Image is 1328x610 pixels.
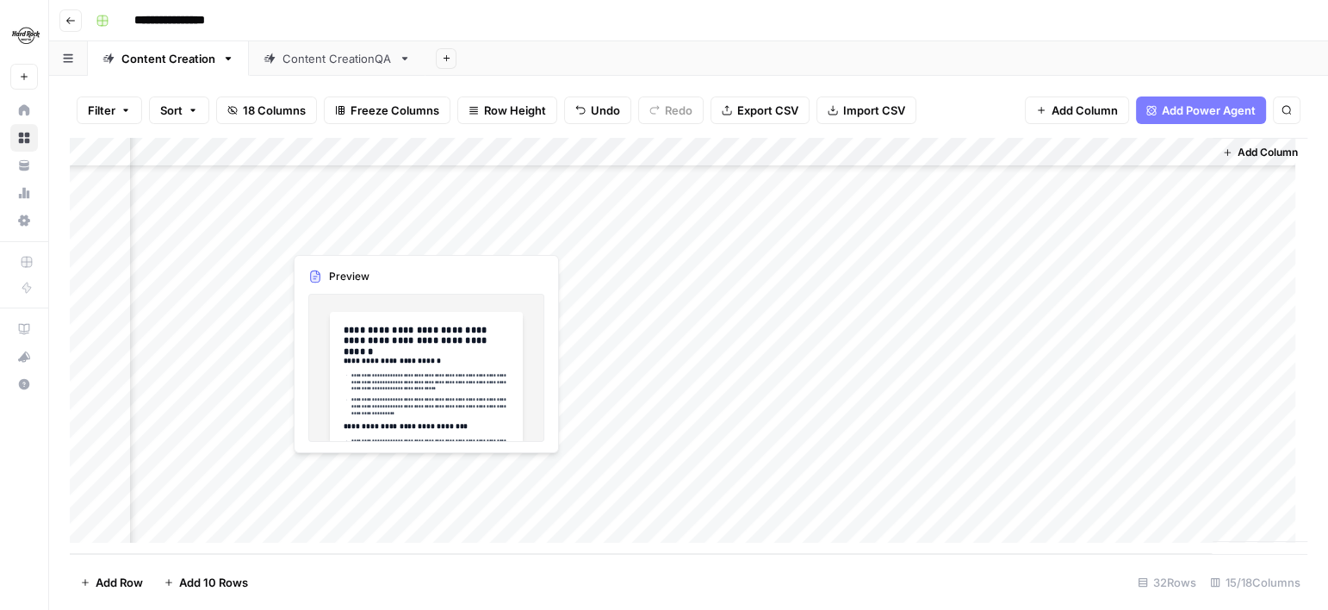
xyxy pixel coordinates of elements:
button: Add Column [1215,141,1305,164]
button: Add Row [70,569,153,596]
span: Export CSV [737,102,798,119]
span: Add Column [1052,102,1118,119]
a: AirOps Academy [10,315,38,343]
span: Redo [665,102,692,119]
button: Redo [638,96,704,124]
button: Add Column [1025,96,1129,124]
span: Freeze Columns [351,102,439,119]
button: 18 Columns [216,96,317,124]
button: Sort [149,96,209,124]
button: Add Power Agent [1136,96,1266,124]
span: Add 10 Rows [179,574,248,591]
a: Your Data [10,152,38,179]
div: 15/18 Columns [1203,569,1307,596]
span: 18 Columns [243,102,306,119]
button: Export CSV [711,96,810,124]
a: Settings [10,207,38,234]
a: Browse [10,124,38,152]
button: Undo [564,96,631,124]
div: 32 Rows [1131,569,1203,596]
span: Row Height [484,102,546,119]
button: Add 10 Rows [153,569,258,596]
a: Usage [10,179,38,207]
span: Import CSV [843,102,905,119]
button: Workspace: Hard Rock Digital [10,14,38,57]
button: Help + Support [10,370,38,398]
span: Add Power Agent [1162,102,1256,119]
img: Hard Rock Digital Logo [10,20,41,51]
div: Content CreationQA [282,50,392,67]
a: Content Creation [88,41,249,76]
div: Content Creation [121,50,215,67]
span: Sort [160,102,183,119]
button: Filter [77,96,142,124]
button: Row Height [457,96,557,124]
button: Import CSV [816,96,916,124]
button: Freeze Columns [324,96,450,124]
span: Filter [88,102,115,119]
button: What's new? [10,343,38,370]
span: Add Column [1238,145,1298,160]
span: Undo [591,102,620,119]
span: Add Row [96,574,143,591]
a: Home [10,96,38,124]
div: What's new? [11,344,37,370]
a: Content CreationQA [249,41,425,76]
